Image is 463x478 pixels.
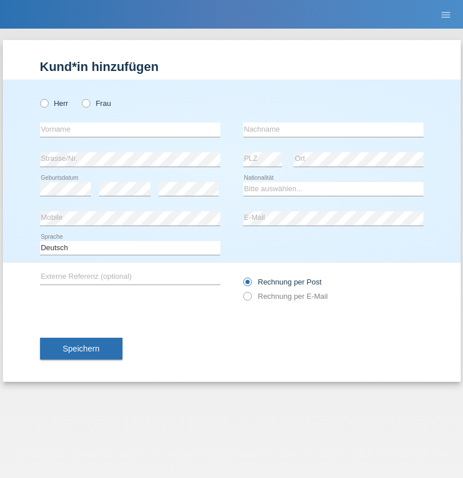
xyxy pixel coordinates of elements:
a: menu [434,11,457,18]
input: Frau [82,99,89,106]
h1: Kund*in hinzufügen [40,60,424,74]
input: Rechnung per E-Mail [243,292,251,306]
label: Rechnung per Post [243,278,322,286]
span: Speichern [63,344,100,353]
button: Speichern [40,338,122,360]
label: Frau [82,99,111,108]
input: Rechnung per Post [243,278,251,292]
label: Herr [40,99,69,108]
i: menu [440,9,452,21]
label: Rechnung per E-Mail [243,292,328,301]
input: Herr [40,99,48,106]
